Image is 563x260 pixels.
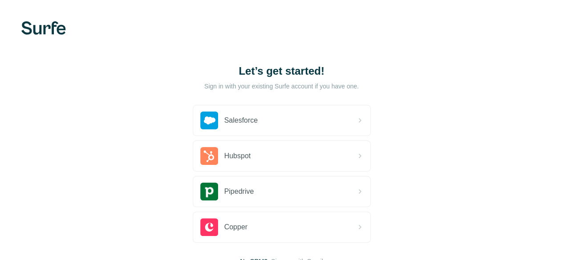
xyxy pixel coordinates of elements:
[224,151,251,161] span: Hubspot
[200,112,218,129] img: salesforce's logo
[193,64,371,78] h1: Let’s get started!
[224,115,258,126] span: Salesforce
[21,21,66,35] img: Surfe's logo
[200,183,218,200] img: pipedrive's logo
[204,82,359,91] p: Sign in with your existing Surfe account if you have one.
[200,218,218,236] img: copper's logo
[224,222,247,232] span: Copper
[200,147,218,165] img: hubspot's logo
[224,186,254,197] span: Pipedrive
